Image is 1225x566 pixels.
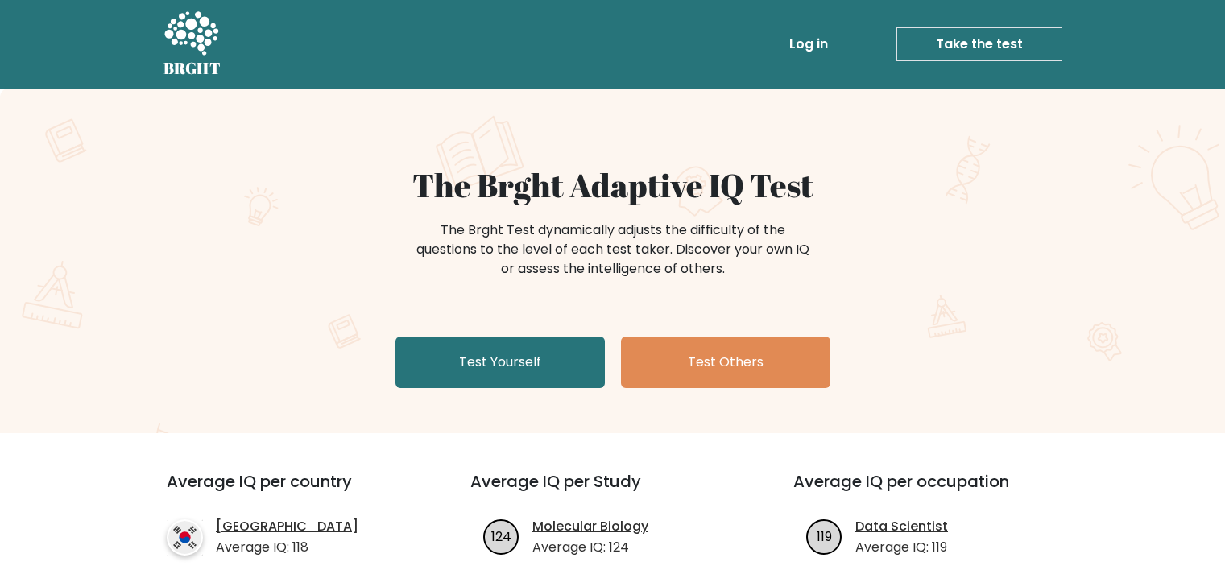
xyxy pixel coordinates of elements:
[412,221,814,279] div: The Brght Test dynamically adjusts the difficulty of the questions to the level of each test take...
[491,527,511,545] text: 124
[395,337,605,388] a: Test Yourself
[532,517,648,536] a: Molecular Biology
[167,519,203,556] img: country
[783,28,834,60] a: Log in
[167,472,412,510] h3: Average IQ per country
[163,59,221,78] h5: BRGHT
[470,472,755,510] h3: Average IQ per Study
[793,472,1078,510] h3: Average IQ per occupation
[817,527,832,545] text: 119
[855,517,948,536] a: Data Scientist
[163,6,221,82] a: BRGHT
[532,538,648,557] p: Average IQ: 124
[216,538,358,557] p: Average IQ: 118
[220,166,1006,205] h1: The Brght Adaptive IQ Test
[216,517,358,536] a: [GEOGRAPHIC_DATA]
[855,538,948,557] p: Average IQ: 119
[621,337,830,388] a: Test Others
[896,27,1062,61] a: Take the test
